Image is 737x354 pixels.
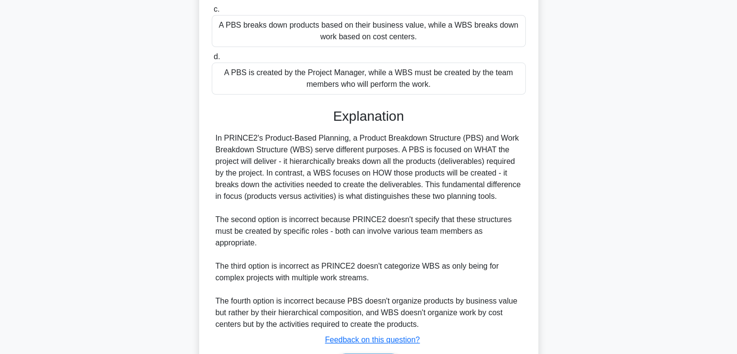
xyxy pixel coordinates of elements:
[212,63,526,95] div: A PBS is created by the Project Manager, while a WBS must be created by the team members who will...
[216,132,522,330] div: In PRINCE2's Product-Based Planning, a Product Breakdown Structure (PBS) and Work Breakdown Struc...
[214,52,220,61] span: d.
[218,108,520,125] h3: Explanation
[325,336,420,344] a: Feedback on this question?
[214,5,220,13] span: c.
[212,15,526,47] div: A PBS breaks down products based on their business value, while a WBS breaks down work based on c...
